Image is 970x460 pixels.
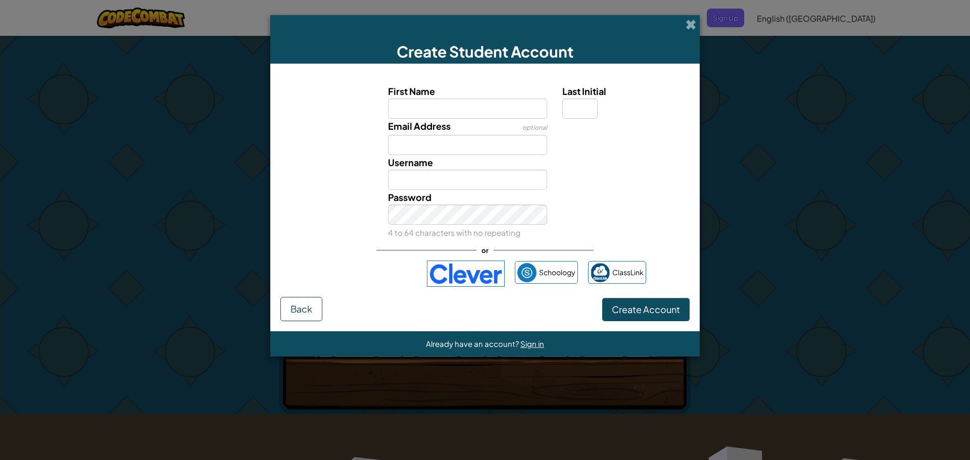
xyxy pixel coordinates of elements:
span: Already have an account? [426,339,520,348]
span: Back [290,303,312,315]
img: schoology.png [517,263,537,282]
span: Create Account [612,303,680,315]
small: 4 to 64 characters with no repeating [388,228,520,237]
img: clever-logo-blue.png [427,261,505,287]
span: Schoology [539,265,575,280]
iframe: Sign in with Google Button [319,263,422,285]
a: Sign in [520,339,544,348]
button: Back [280,297,322,321]
span: optional [522,124,547,131]
img: classlink-logo-small.png [591,263,610,282]
span: First Name [388,85,435,97]
button: Create Account [602,298,690,321]
span: or [476,243,494,258]
span: Last Initial [562,85,606,97]
span: Create Student Account [397,42,573,61]
span: ClassLink [612,265,644,280]
span: Username [388,157,433,168]
span: Password [388,191,431,203]
span: Email Address [388,120,451,132]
